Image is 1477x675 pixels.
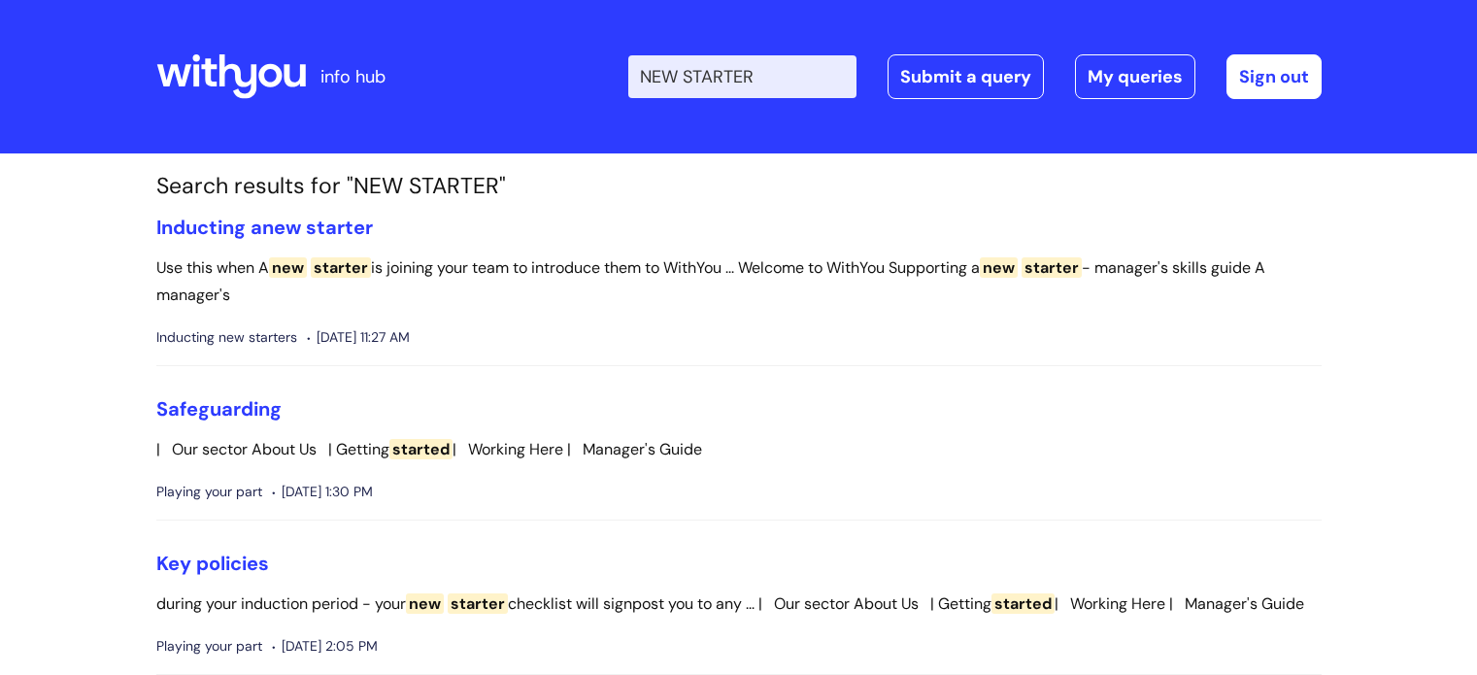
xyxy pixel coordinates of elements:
span: starter [311,257,371,278]
span: Inducting new starters [156,325,297,350]
span: started [991,593,1055,614]
p: Use this when A is joining your team to introduce them to WithYou ... Welcome to WithYou Supporti... [156,254,1322,311]
p: info hub [320,61,386,92]
span: Playing your part [156,480,262,504]
span: starter [448,593,508,614]
a: Key policies [156,551,269,576]
a: Submit a query [888,54,1044,99]
span: Playing your part [156,634,262,658]
span: [DATE] 11:27 AM [307,325,410,350]
span: new [262,215,301,240]
div: | - [628,54,1322,99]
p: | Our sector About Us | Getting | Working Here | Manager's Guide [156,436,1322,464]
input: Search [628,55,856,98]
span: [DATE] 1:30 PM [272,480,373,504]
span: new [980,257,1018,278]
a: My queries [1075,54,1195,99]
span: starter [306,215,373,240]
a: Inducting anew starter [156,215,373,240]
p: during your induction period - your checklist will signpost you to any ... | Our sector About Us ... [156,591,1322,619]
a: Safeguarding [156,396,282,422]
span: new [269,257,307,278]
h1: Search results for "NEW STARTER" [156,173,1322,200]
span: starter [1022,257,1082,278]
span: [DATE] 2:05 PM [272,634,378,658]
span: new [406,593,444,614]
span: started [389,439,453,459]
a: Sign out [1226,54,1322,99]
